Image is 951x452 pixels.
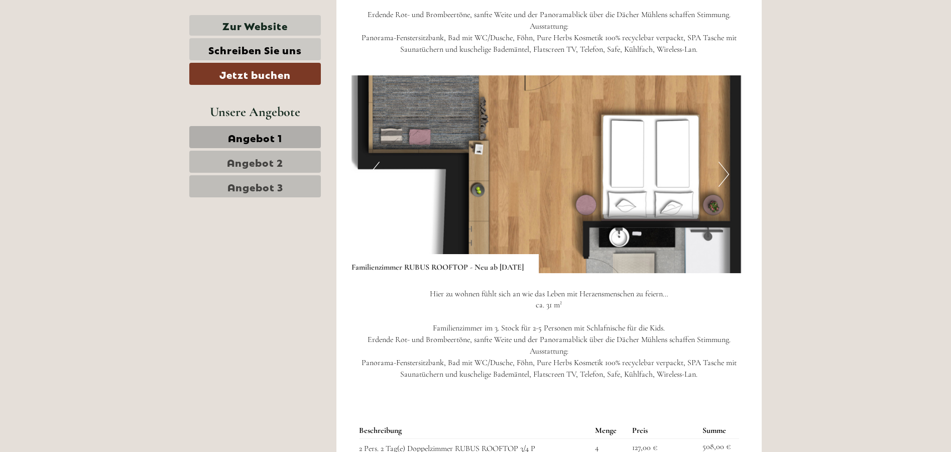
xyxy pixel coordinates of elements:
button: Senden [325,260,396,282]
th: Summe [698,423,739,438]
a: Schreiben Sie uns [189,38,321,60]
span: Angebot 2 [227,155,283,169]
div: [DATE] [180,8,216,25]
img: image [351,75,747,273]
th: Menge [591,423,628,438]
button: Next [719,162,729,187]
th: Preis [628,423,698,438]
th: Beschreibung [359,423,591,438]
div: Guten Tag, wie können wir Ihnen helfen? [8,27,148,58]
button: Previous [369,162,380,187]
div: [GEOGRAPHIC_DATA] [15,29,143,37]
small: 13:08 [15,49,143,56]
div: Unsere Angebote [189,102,321,121]
span: Angebot 3 [227,179,283,193]
a: Zur Website [189,15,321,36]
a: Jetzt buchen [189,63,321,85]
div: Familienzimmer RUBUS ROOFTOP - Neu ab [DATE] [351,254,539,273]
p: Hier zu wohnen fühlt sich an wie das Leben mit Herzensmenschen zu feiern… ca. 31 m² Familienzimme... [351,288,747,380]
span: Angebot 1 [228,130,282,144]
